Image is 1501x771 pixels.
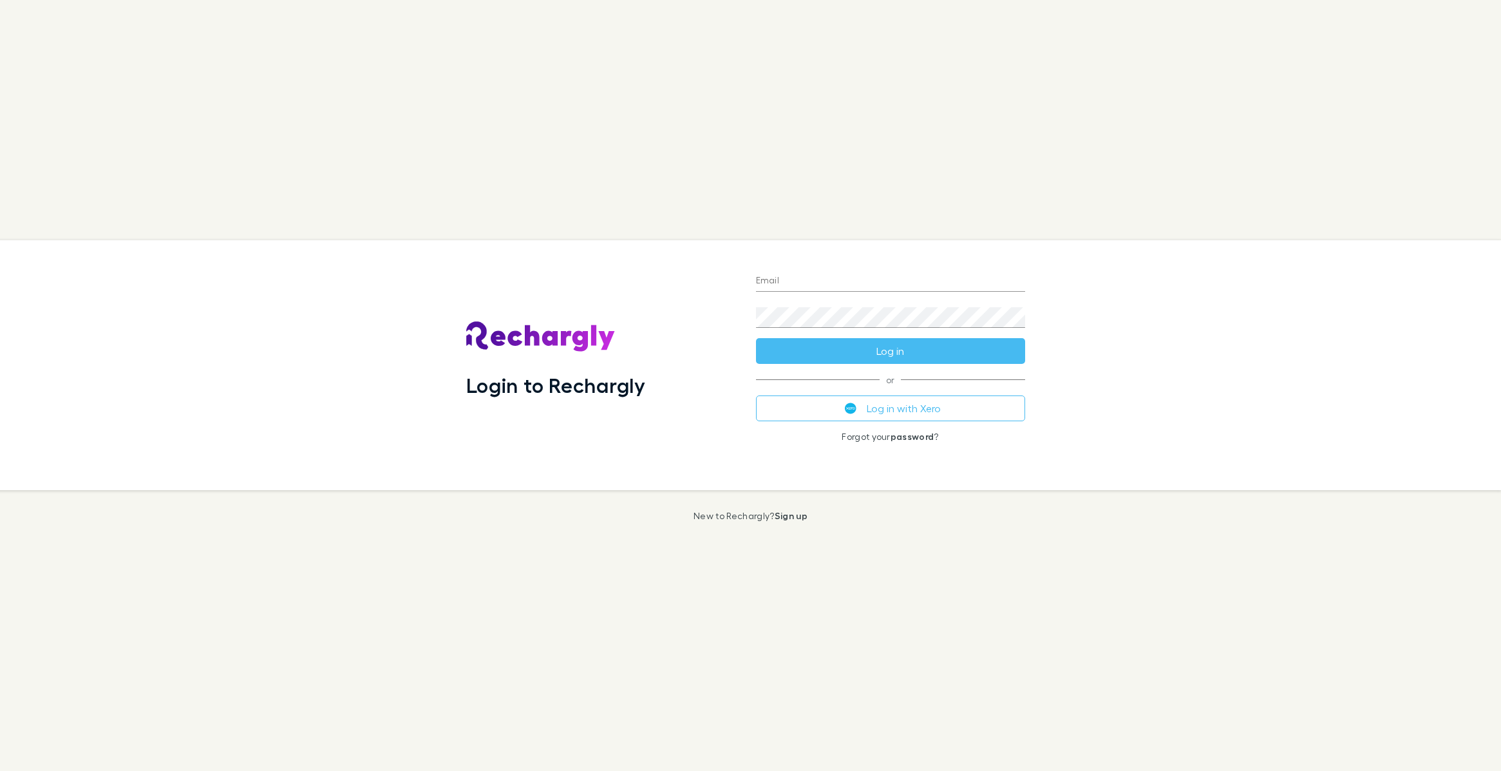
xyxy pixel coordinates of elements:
[756,395,1025,421] button: Log in with Xero
[466,321,616,352] img: Rechargly's Logo
[694,511,807,521] p: New to Rechargly?
[756,338,1025,364] button: Log in
[756,379,1025,380] span: or
[891,431,934,442] a: password
[845,403,856,414] img: Xero's logo
[466,373,646,397] h1: Login to Rechargly
[775,510,807,521] a: Sign up
[756,432,1025,442] p: Forgot your ?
